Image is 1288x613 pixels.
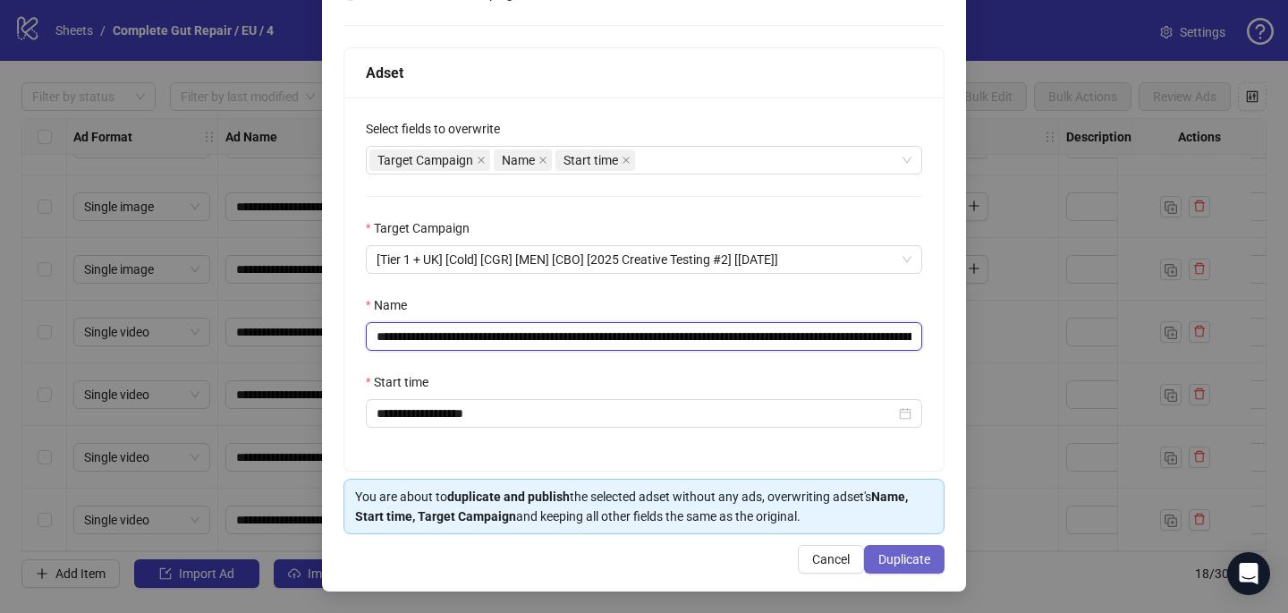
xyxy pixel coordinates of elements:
[864,545,945,574] button: Duplicate
[555,149,635,171] span: Start time
[477,156,486,165] span: close
[798,545,864,574] button: Cancel
[377,246,911,273] span: [Tier 1 + UK] [Cold] [CGR] [MEN] [CBO] [2025 Creative Testing #2] [16 May 2025]
[812,552,850,566] span: Cancel
[502,150,535,170] span: Name
[1227,552,1270,595] div: Open Intercom Messenger
[366,62,922,84] div: Adset
[355,487,933,526] div: You are about to the selected adset without any ads, overwriting adset's and keeping all other fi...
[366,119,512,139] label: Select fields to overwrite
[494,149,552,171] span: Name
[622,156,631,165] span: close
[369,149,490,171] span: Target Campaign
[366,295,419,315] label: Name
[878,552,930,566] span: Duplicate
[366,322,922,351] input: Name
[366,218,481,238] label: Target Campaign
[563,150,618,170] span: Start time
[377,150,473,170] span: Target Campaign
[366,372,440,392] label: Start time
[355,490,908,524] strong: Name, Start time, Target Campaign
[377,404,895,423] input: Start time
[538,156,547,165] span: close
[447,490,570,504] strong: duplicate and publish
